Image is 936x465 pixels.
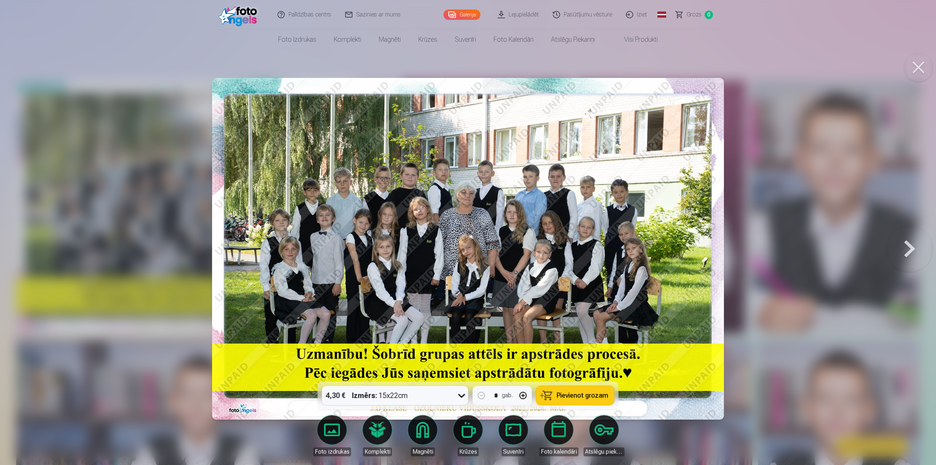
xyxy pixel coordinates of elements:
[705,11,713,19] span: 0
[584,415,624,456] a: Atslēgu piekariņi
[502,447,525,456] div: Suvenīri
[409,29,446,50] a: Krūzes
[446,29,485,50] a: Suvenīri
[444,10,480,20] a: Galerija
[539,447,578,456] div: Foto kalendāri
[538,415,579,456] a: Foto kalendāri
[219,3,261,26] img: /fa1
[542,29,604,50] a: Atslēgu piekariņi
[493,415,534,456] a: Suvenīri
[448,415,488,456] a: Krūzes
[536,386,614,405] button: Pievienot grozam
[352,386,408,405] div: 15x22cm
[370,29,409,50] a: Magnēti
[357,415,398,456] a: Komplekti
[584,447,624,456] div: Atslēgu piekariņi
[502,391,513,400] div: gab.
[411,447,435,456] div: Magnēti
[557,392,608,399] span: Pievienot grozam
[269,29,325,50] a: Foto izdrukas
[458,447,479,456] div: Krūzes
[604,29,667,50] a: Visi produkti
[352,390,377,401] strong: Izmērs :
[363,447,392,456] div: Komplekti
[313,447,351,456] div: Foto izdrukas
[687,10,702,19] span: Grozs
[402,415,443,456] a: Magnēti
[322,386,349,405] div: 4,30 €
[485,29,542,50] a: Foto kalendāri
[312,415,352,456] a: Foto izdrukas
[325,29,370,50] a: Komplekti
